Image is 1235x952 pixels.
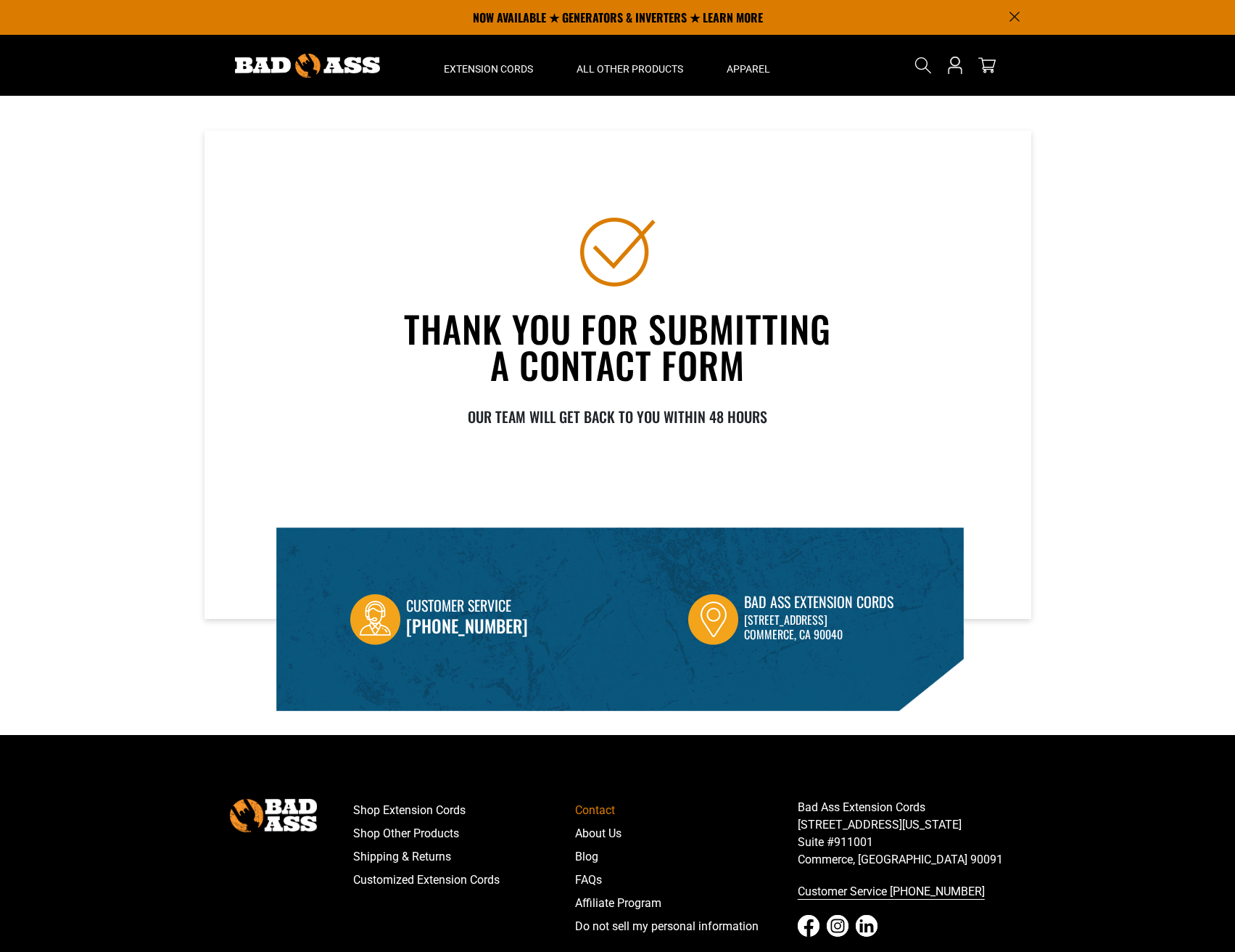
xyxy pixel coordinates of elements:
div: OUR TEAM WILL GET BACK TO YOU WITHIN 48 HOURS [399,406,837,427]
h3: THANK YOU FOR SUBMITTING A CONTACT FORM [399,304,837,388]
a: Contact [575,799,798,822]
a: Customized Extension Cords [353,869,576,892]
summary: All Other Products [555,35,705,96]
summary: Extension Cords [422,35,555,96]
a: Affiliate Program [575,892,798,915]
a: Do not sell my personal information [575,915,798,938]
summary: Search [912,54,935,77]
a: [PHONE_NUMBER] [406,612,528,639]
span: Apparel [727,62,770,75]
a: Shop Other Products [353,822,576,845]
a: Shop Extension Cords [353,799,576,822]
span: Extension Cords [444,62,533,75]
a: Customer Service [PHONE_NUMBER] [798,880,1020,903]
img: Bad Ass Extension Cords [230,799,317,832]
p: Bad Ass Extension Cords [STREET_ADDRESS][US_STATE] Suite #911001 Commerce, [GEOGRAPHIC_DATA] 90091 [798,799,1020,869]
a: About Us [575,822,798,845]
a: Blog [575,845,798,869]
a: Shipping & Returns [353,845,576,869]
img: Bad Ass Extension Cords [235,54,380,78]
div: Customer Service [406,594,528,618]
div: Bad Ass Extension Cords [744,591,893,612]
span: All Other Products [577,62,683,75]
p: [STREET_ADDRESS] Commerce, CA 90040 [744,612,893,641]
summary: Apparel [705,35,792,96]
a: FAQs [575,869,798,892]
